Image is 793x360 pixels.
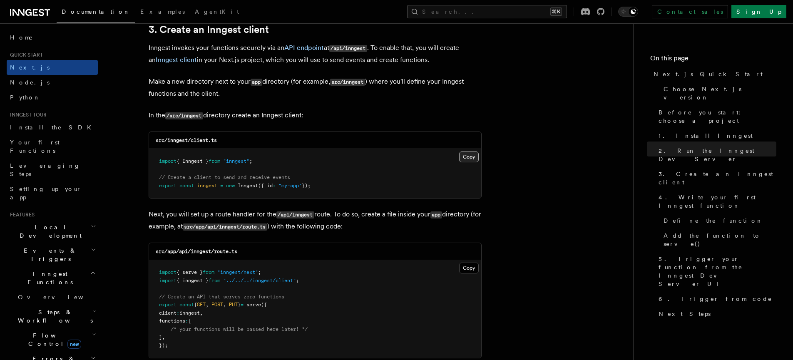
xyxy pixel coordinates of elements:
a: Overview [15,290,98,305]
span: Flow Control [15,331,92,348]
span: }); [302,183,311,189]
span: PUT [229,302,238,308]
code: app [251,79,262,86]
a: 3. Create an Inngest client [655,166,776,190]
span: Install the SDK [10,124,96,131]
span: ({ id [258,183,273,189]
a: Add the function to serve() [660,228,776,251]
span: // Create a client to send and receive events [159,174,290,180]
span: 3. Create an Inngest client [659,170,776,186]
a: 6. Trigger from code [655,291,776,306]
button: Copy [459,151,479,162]
a: Node.js [7,75,98,90]
code: /api/inngest [329,45,367,52]
span: , [206,302,209,308]
button: Events & Triggers [7,243,98,266]
span: ] [159,334,162,340]
span: import [159,158,176,164]
span: Next Steps [659,310,711,318]
kbd: ⌘K [550,7,562,16]
span: 1. Install Inngest [659,132,753,140]
span: ; [249,158,252,164]
a: Leveraging Steps [7,158,98,181]
span: "inngest/next" [217,269,258,275]
a: Examples [135,2,190,22]
p: In the directory create an Inngest client: [149,109,482,122]
h4: On this page [650,53,776,67]
span: new [67,340,81,349]
a: Contact sales [652,5,728,18]
span: : [176,310,179,316]
span: = [241,302,244,308]
span: from [209,158,220,164]
span: Next.js [10,64,50,71]
a: Home [7,30,98,45]
button: Copy [459,263,479,273]
a: 3. Create an Inngest client [149,24,269,35]
span: Your first Functions [10,139,60,154]
button: Flow Controlnew [15,328,98,351]
span: Before you start: choose a project [659,108,776,125]
button: Toggle dark mode [618,7,638,17]
a: Your first Functions [7,135,98,158]
span: Home [10,33,33,42]
span: Inngest Functions [7,270,90,286]
span: "inngest" [223,158,249,164]
button: Steps & Workflows [15,305,98,328]
span: { serve } [176,269,203,275]
a: 1. Install Inngest [655,128,776,143]
span: , [223,302,226,308]
code: src/app/api/inngest/route.ts [183,223,267,231]
span: Events & Triggers [7,246,91,263]
code: src/inngest/client.ts [156,137,217,143]
span: Documentation [62,8,130,15]
code: /api/inngest [276,211,314,218]
button: Inngest Functions [7,266,98,290]
a: 2. Run the Inngest Dev Server [655,143,776,166]
a: 4. Write your first Inngest function [655,190,776,213]
span: , [162,334,165,340]
a: 5. Trigger your function from the Inngest Dev Server UI [655,251,776,291]
a: Inngest client [156,56,197,64]
a: Define the function [660,213,776,228]
code: src/app/api/inngest/route.ts [156,248,237,254]
span: Next.js Quick Start [654,70,763,78]
a: API endpoint [284,44,324,52]
a: Sign Up [731,5,786,18]
button: Search...⌘K [407,5,567,18]
span: client [159,310,176,316]
span: /* your functions will be passed here later! */ [171,326,308,332]
span: Local Development [7,223,91,240]
span: Setting up your app [10,186,82,201]
span: Inngest [238,183,258,189]
a: Setting up your app [7,181,98,205]
span: : [273,183,276,189]
span: = [220,183,223,189]
span: inngest [197,183,217,189]
span: { Inngest } [176,158,209,164]
a: Install the SDK [7,120,98,135]
span: ; [258,269,261,275]
a: Next.js [7,60,98,75]
a: Next.js Quick Start [650,67,776,82]
span: Quick start [7,52,43,58]
span: Leveraging Steps [10,162,80,177]
span: Inngest tour [7,112,47,118]
span: serve [246,302,261,308]
span: Choose Next.js version [664,85,776,102]
p: Next, you will set up a route handler for the route. To do so, create a file inside your director... [149,209,482,233]
span: Steps & Workflows [15,308,93,325]
code: /src/inngest [165,112,203,119]
span: } [238,302,241,308]
span: "my-app" [278,183,302,189]
span: Overview [18,294,104,300]
p: Make a new directory next to your directory (for example, ) where you'll define your Inngest func... [149,76,482,99]
a: Next Steps [655,306,776,321]
span: new [226,183,235,189]
p: Inngest invokes your functions securely via an at . To enable that, you will create an in your Ne... [149,42,482,66]
span: import [159,269,176,275]
span: const [179,183,194,189]
span: ({ [261,302,267,308]
span: export [159,183,176,189]
span: { [194,302,197,308]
